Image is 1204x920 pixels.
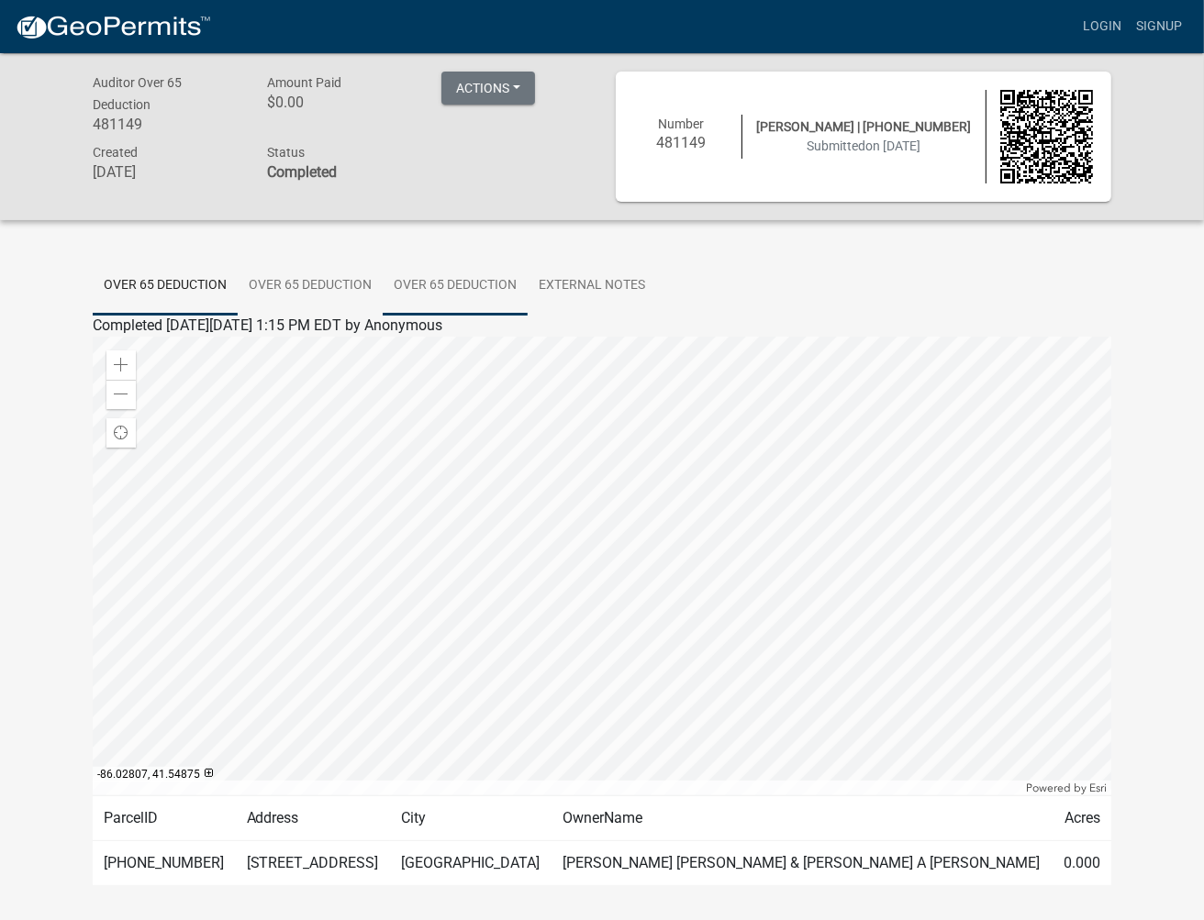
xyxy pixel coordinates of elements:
a: External Notes [528,257,656,316]
h6: $0.00 [267,94,414,111]
span: Status [267,145,305,160]
h6: 481149 [93,116,240,133]
span: Created [93,145,138,160]
span: Auditor Over 65 Deduction [93,75,182,112]
td: 0.000 [1053,840,1111,885]
span: Amount Paid [267,75,341,90]
button: Actions [441,72,535,105]
span: Completed [DATE][DATE] 1:15 PM EDT by Anonymous [93,316,442,334]
a: Esri [1089,781,1107,794]
td: OwnerName [552,795,1053,840]
span: Number [658,116,704,131]
h6: [DATE] [93,163,240,181]
a: Login [1076,9,1129,44]
h6: 481149 [634,134,728,151]
span: [PERSON_NAME] | [PHONE_NUMBER] [756,119,971,134]
a: Over 65 Deduction [383,257,528,316]
div: Zoom in [106,350,136,380]
td: [STREET_ADDRESS] [236,840,391,885]
div: Find my location [106,418,136,448]
td: [GEOGRAPHIC_DATA] [390,840,552,885]
div: Powered by [1021,781,1111,795]
a: Over 65 Deduction [238,257,383,316]
td: Address [236,795,391,840]
a: Over 65 Deduction [93,257,238,316]
img: QR code [1000,90,1094,183]
td: City [390,795,552,840]
div: Zoom out [106,380,136,409]
td: [PHONE_NUMBER] [93,840,236,885]
td: [PERSON_NAME] [PERSON_NAME] & [PERSON_NAME] A [PERSON_NAME] [552,840,1053,885]
a: Signup [1129,9,1189,44]
span: Submitted on [DATE] [807,139,920,153]
td: ParcelID [93,795,236,840]
td: Acres [1053,795,1111,840]
strong: Completed [267,163,337,181]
